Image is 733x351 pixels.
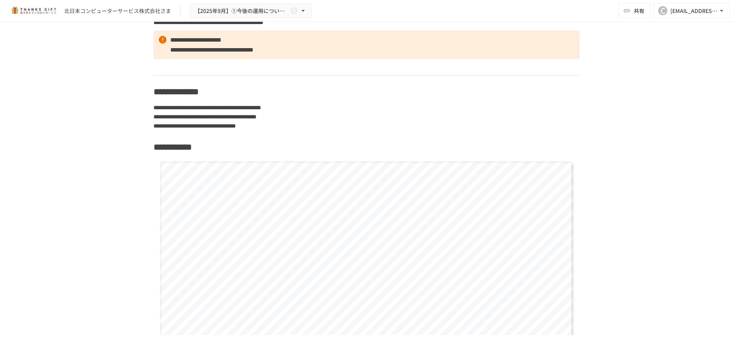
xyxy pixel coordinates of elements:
[190,3,312,18] button: 【2025年9月】①今後の運用についてのご案内/THANKS GIFTキックオフMTG
[634,6,644,15] span: 共有
[195,6,289,16] span: 【2025年9月】①今後の運用についてのご案内/THANKS GIFTキックオフMTG
[670,6,718,16] div: [EMAIL_ADDRESS][DOMAIN_NAME]
[618,3,651,18] button: 共有
[64,7,171,15] div: 北日本コンピューターサービス株式会社さま
[654,3,730,18] button: C[EMAIL_ADDRESS][DOMAIN_NAME]
[658,6,667,15] div: C
[9,5,58,17] img: mMP1OxWUAhQbsRWCurg7vIHe5HqDpP7qZo7fRoNLXQh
